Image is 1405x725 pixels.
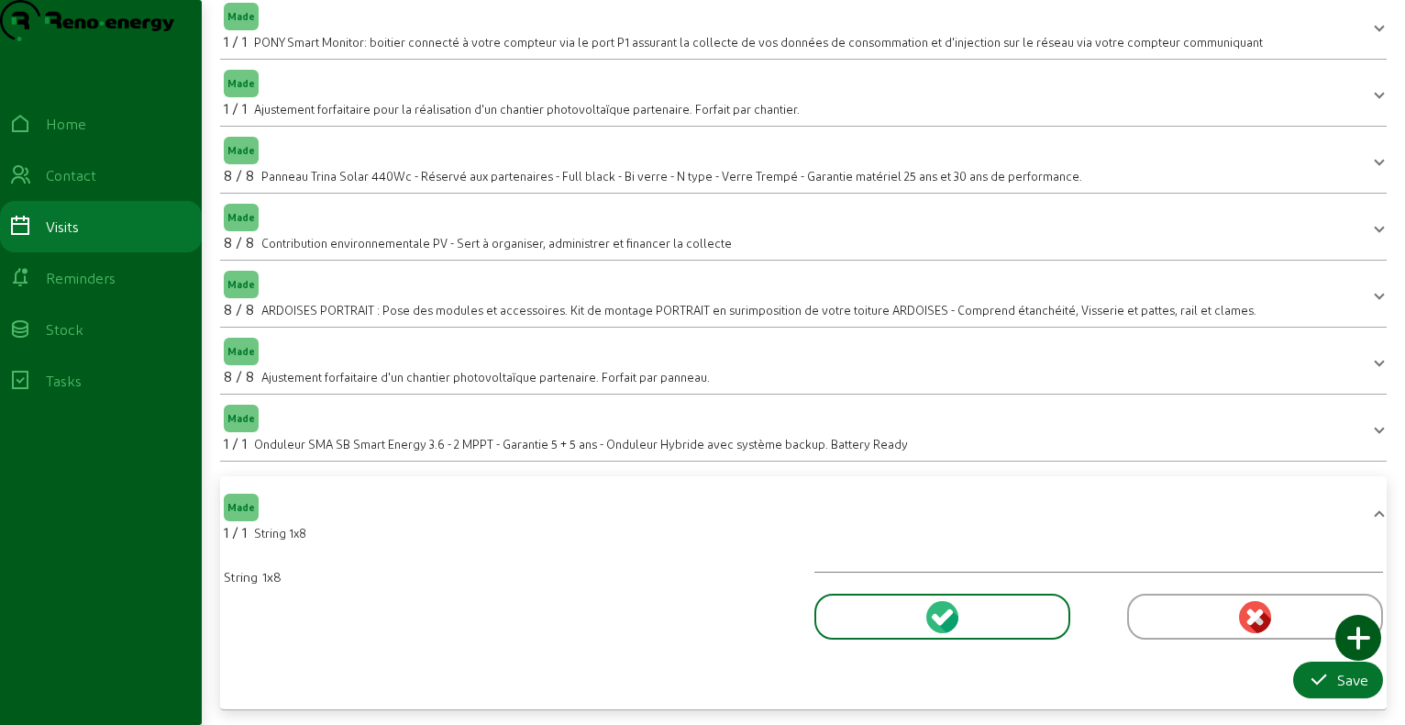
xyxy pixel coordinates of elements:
span: Panneau Trina Solar 440Wc - Réservé aux partenaires - Full black - Bi verre - N type - Verre Trem... [261,169,1082,183]
span: 1 / 1 [224,99,247,117]
span: PONY Smart Monitor: boitier connecté à votre compteur via le port P1 assurant la collecte de vos ... [254,35,1263,49]
mat-expansion-panel-header: Made8 / 8ARDOISES PORTRAIT : Pose des modules et accessoires. Kit de montage PORTRAIT en surimpos... [220,268,1387,319]
mat-expansion-panel-header: Made1 / 1String 1x8 [220,484,1387,550]
span: Made [227,10,255,23]
mat-expansion-panel-header: Made8 / 8Ajustement forfaitaire d'un chantier photovoltaïque partenaire. Forfait par panneau. [220,335,1387,386]
span: Ajustement forfaitaire d'un chantier photovoltaïque partenaire. Forfait par panneau. [261,370,710,384]
span: Ajustement forfaitaire pour la réalisation d'un chantier photovoltaïque partenaire. Forfait par c... [254,102,800,116]
span: String 1x8 [254,526,306,540]
mat-expansion-panel-header: Made8 / 8Panneau Trina Solar 440Wc - Réservé aux partenaires - Full black - Bi verre - N type - V... [220,134,1387,185]
span: Made [227,77,255,90]
span: Contribution environnementale PV - Sert à organiser, administrer et financer la collecte [261,236,732,250]
div: Reminders [46,267,116,289]
div: Made1 / 1String 1x8 [220,550,1387,702]
span: Made [227,412,255,425]
span: ARDOISES PORTRAIT : Pose des modules et accessoires. Kit de montage PORTRAIT en surimposition de ... [261,303,1256,317]
div: Tasks [46,370,82,392]
span: Made [227,144,255,157]
span: 8 / 8 [224,166,254,184]
span: 1 / 1 [224,32,247,50]
mat-expansion-panel-header: Made1 / 1Ajustement forfaitaire pour la réalisation d'un chantier photovoltaïque partenaire. Forf... [220,67,1387,118]
mat-expansion-panel-header: Made1 / 1Onduleur SMA SB Smart Energy 3.6 - 2 MPPT - Garantie 5 + 5 ans - Onduleur Hybride avec s... [220,402,1387,453]
mat-expansion-panel-header: Made8 / 8Contribution environnementale PV - Sert à organiser, administrer et financer la collecte [220,201,1387,252]
div: Visits [46,216,79,238]
span: 8 / 8 [224,367,254,385]
div: Contact [46,164,96,186]
div: Stock [46,318,83,340]
div: String 1x8 [224,568,792,586]
div: Home [46,113,86,135]
div: Save [1308,669,1368,691]
span: Made [227,278,255,291]
span: 1 / 1 [224,434,247,452]
span: Made [227,501,255,514]
button: Save [1293,662,1383,698]
span: 1 / 1 [224,523,247,541]
span: Made [227,345,255,358]
span: Onduleur SMA SB Smart Energy 3.6 - 2 MPPT - Garantie 5 + 5 ans - Onduleur Hybride avec système ba... [254,437,908,451]
span: 8 / 8 [224,300,254,318]
span: 8 / 8 [224,233,254,251]
span: Made [227,211,255,224]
